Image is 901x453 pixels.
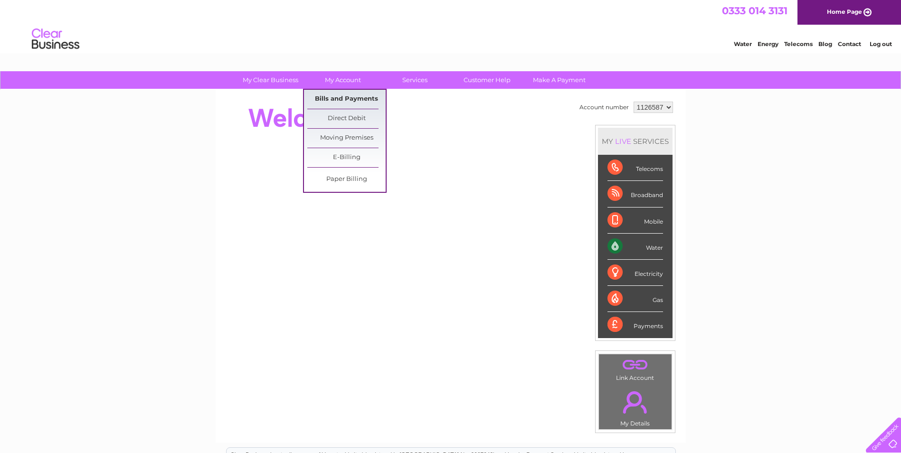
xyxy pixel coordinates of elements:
[758,40,778,47] a: Energy
[870,40,892,47] a: Log out
[838,40,861,47] a: Contact
[307,109,386,128] a: Direct Debit
[307,129,386,148] a: Moving Premises
[448,71,526,89] a: Customer Help
[303,71,382,89] a: My Account
[784,40,813,47] a: Telecoms
[31,25,80,54] img: logo.png
[307,170,386,189] a: Paper Billing
[598,383,672,430] td: My Details
[227,5,675,46] div: Clear Business is a trading name of Verastar Limited (registered in [GEOGRAPHIC_DATA] No. 3667643...
[307,90,386,109] a: Bills and Payments
[607,312,663,338] div: Payments
[598,128,673,155] div: MY SERVICES
[722,5,787,17] a: 0333 014 3131
[231,71,310,89] a: My Clear Business
[607,208,663,234] div: Mobile
[613,137,633,146] div: LIVE
[607,181,663,207] div: Broadband
[598,354,672,384] td: Link Account
[376,71,454,89] a: Services
[818,40,832,47] a: Blog
[607,234,663,260] div: Water
[607,286,663,312] div: Gas
[520,71,598,89] a: Make A Payment
[601,357,669,373] a: .
[734,40,752,47] a: Water
[307,148,386,167] a: E-Billing
[607,155,663,181] div: Telecoms
[607,260,663,286] div: Electricity
[601,386,669,419] a: .
[577,99,631,115] td: Account number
